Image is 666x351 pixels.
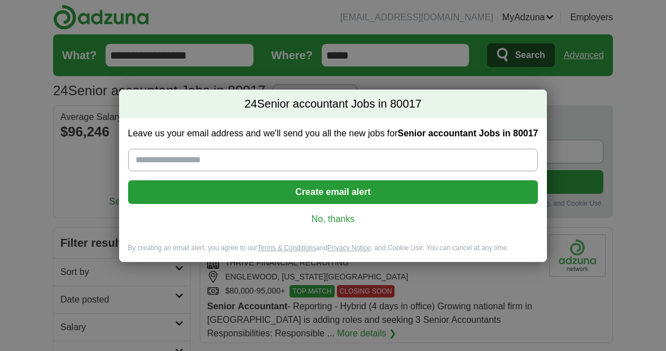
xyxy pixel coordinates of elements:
[257,244,316,252] a: Terms & Conditions
[119,243,547,262] div: By creating an email alert, you agree to our and , and Cookie Use. You can cancel at any time.
[128,180,538,204] button: Create email alert
[244,96,257,112] span: 24
[137,213,529,225] a: No, thanks
[119,90,547,119] h2: Senior accountant Jobs in 80017
[327,244,371,252] a: Privacy Notice
[398,128,538,138] strong: Senior accountant Jobs in 80017
[128,127,538,140] label: Leave us your email address and we'll send you all the new jobs for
